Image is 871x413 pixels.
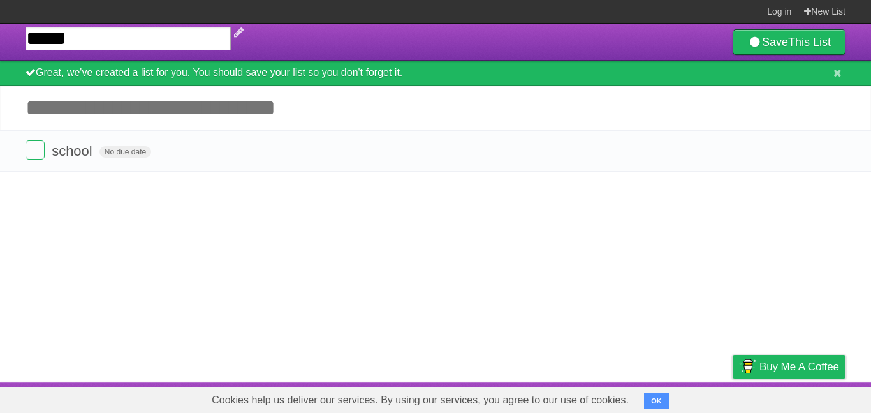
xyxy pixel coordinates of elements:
[716,386,749,410] a: Privacy
[673,386,701,410] a: Terms
[99,146,151,158] span: No due date
[563,386,590,410] a: About
[605,386,657,410] a: Developers
[733,355,845,379] a: Buy me a coffee
[788,36,831,49] b: This List
[739,356,756,377] img: Buy me a coffee
[644,393,669,409] button: OK
[199,387,641,413] span: Cookies help us deliver our services. By using our services, you agree to our use of cookies.
[733,29,845,55] a: SaveThis List
[52,143,96,159] span: school
[765,386,845,410] a: Suggest a feature
[26,140,45,160] label: Done
[759,356,839,378] span: Buy me a coffee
